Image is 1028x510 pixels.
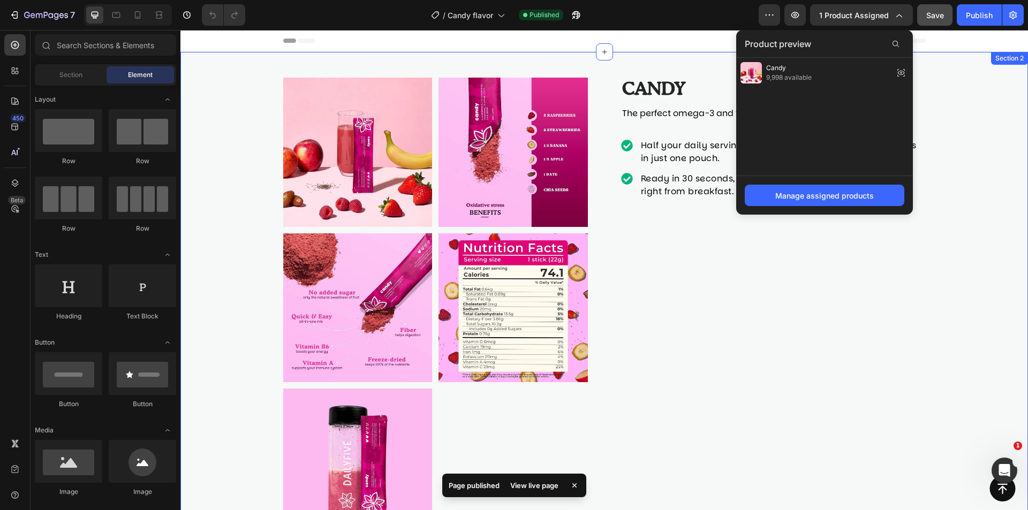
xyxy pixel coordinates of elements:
span: Ready in 30 seconds, perfect for powering up with nutrients right from breakfast. [460,142,727,168]
span: Element [128,70,153,80]
button: Manage assigned products [745,185,904,206]
div: Text Block [109,311,176,321]
span: 1 [1014,442,1022,450]
span: / [443,10,445,21]
span: Button [35,338,55,347]
div: Undo/Redo [202,4,245,26]
h1: Candy [441,48,745,73]
div: Heading [35,311,102,321]
span: Half your daily serving (2.5 servings) of fruits and vegetables in just one pouch. [460,109,736,134]
p: 7 [70,9,75,21]
span: Product preview [745,37,811,50]
span: Candy [766,63,812,73]
span: Media [35,425,54,435]
div: Manage assigned products [775,190,874,201]
input: Search Sections & Elements [35,34,176,56]
span: Toggle open [159,91,176,108]
div: Beta [8,196,26,204]
div: 450 [10,114,26,123]
span: Layout [35,95,56,104]
iframe: Design area [180,30,1028,510]
span: Text [35,250,48,260]
div: View live page [504,478,565,493]
div: Row [109,224,176,233]
span: Save [926,11,944,20]
button: 7 [4,4,80,26]
span: Published [530,10,559,20]
span: Toggle open [159,422,176,439]
span: 9,998 available [766,73,812,82]
div: Image [109,487,176,497]
iframe: Intercom live chat [992,458,1017,483]
span: The perfect omega-3 and vitamin C blend ! [442,77,629,89]
div: Button [35,399,102,409]
span: Toggle open [159,246,176,263]
button: Save [917,4,953,26]
span: Toggle open [159,334,176,351]
div: Row [35,156,102,166]
button: Publish [957,4,1002,26]
button: 1 product assigned [810,4,913,26]
img: preview-img [740,62,762,83]
div: Row [109,156,176,166]
div: Image [35,487,102,497]
span: Section [59,70,82,80]
p: Page published [449,480,500,491]
div: Row [35,224,102,233]
div: Publish [966,10,993,21]
div: Section 2 [813,24,845,33]
span: Candy flavor [448,10,493,21]
span: 1 product assigned [819,10,889,21]
div: Button [109,399,176,409]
